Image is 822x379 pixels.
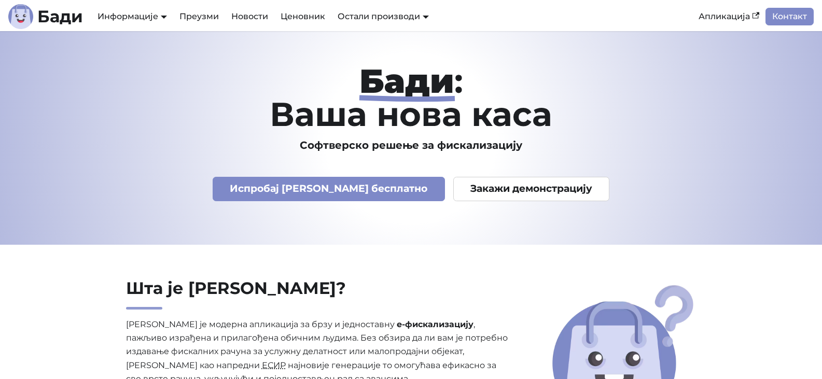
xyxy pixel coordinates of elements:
a: Преузми [173,8,225,25]
img: Лого [8,4,33,29]
a: Апликација [692,8,765,25]
a: Закажи демонстрацију [453,177,610,201]
h3: Софтверско решење за фискализацију [77,139,745,152]
h2: Шта је [PERSON_NAME]? [126,278,509,310]
a: Испробај [PERSON_NAME] бесплатно [213,177,445,201]
a: ЛогоБади [8,4,83,29]
a: Остали производи [338,11,429,21]
h1: : Ваша нова каса [77,64,745,131]
b: Бади [37,8,83,25]
a: Новости [225,8,274,25]
abbr: Електронски систем за издавање рачуна [262,360,286,370]
a: Контакт [765,8,814,25]
strong: е-фискализацију [397,319,473,329]
strong: Бади [359,61,454,101]
a: Информације [97,11,167,21]
a: Ценовник [274,8,331,25]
